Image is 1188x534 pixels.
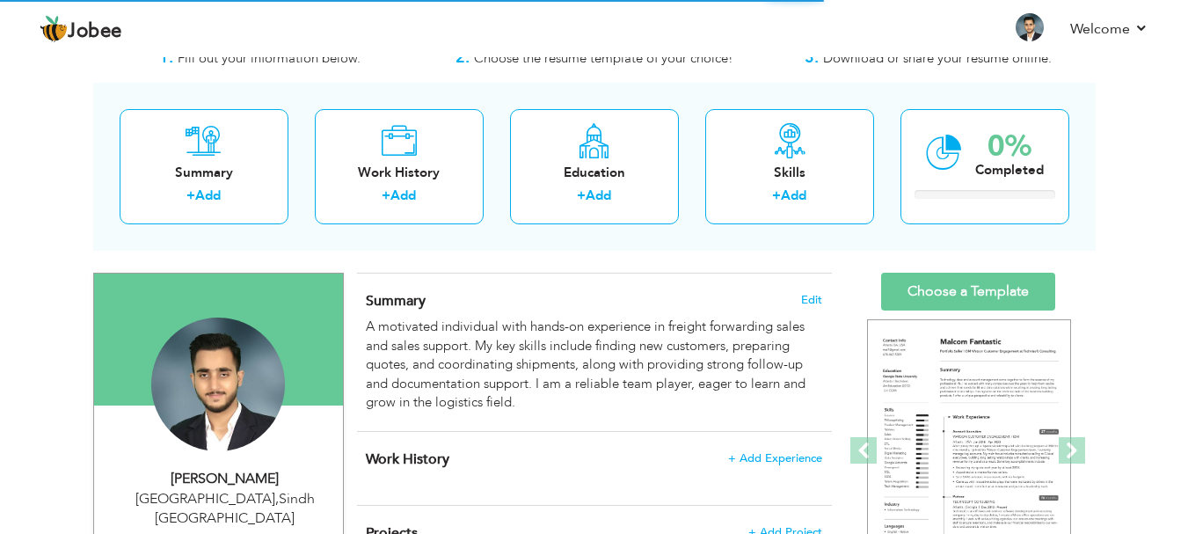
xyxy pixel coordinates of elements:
h4: This helps to show the companies you have worked for. [366,450,821,468]
strong: 1. [159,47,173,69]
span: Fill out your information below. [178,49,361,67]
span: Download or share your resume online. [823,49,1052,67]
a: Add [195,187,221,204]
span: , [275,489,279,508]
div: Work History [329,164,470,182]
strong: 2. [456,47,470,69]
a: Jobee [40,15,122,43]
div: Completed [975,161,1044,179]
a: Add [781,187,806,204]
h4: Adding a summary is a quick and easy way to highlight your experience and interests. [366,292,821,310]
span: Edit [801,294,822,306]
div: Education [524,164,665,182]
a: Welcome [1070,18,1148,40]
label: + [577,187,586,205]
span: + Add Experience [728,452,822,465]
span: Choose the resume template of your choice! [474,49,733,67]
label: + [382,187,390,205]
div: [GEOGRAPHIC_DATA] Sindh [GEOGRAPHIC_DATA] [107,489,343,530]
img: Profile Img [1016,13,1044,41]
label: + [186,187,195,205]
div: Summary [134,164,274,182]
strong: 3. [805,47,819,69]
span: Summary [366,291,426,311]
label: + [772,187,781,205]
div: [PERSON_NAME] [107,469,343,489]
div: A motivated individual with hands-on experience in freight forwarding sales and sales support. My... [366,318,821,412]
span: Work History [366,450,449,469]
img: Ali Raza [151,318,285,451]
img: jobee.io [40,15,68,43]
a: Add [586,187,611,204]
a: Add [390,187,416,204]
a: Choose a Template [881,273,1055,311]
span: Jobee [68,22,122,41]
div: Skills [719,164,860,182]
div: 0% [975,132,1044,161]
